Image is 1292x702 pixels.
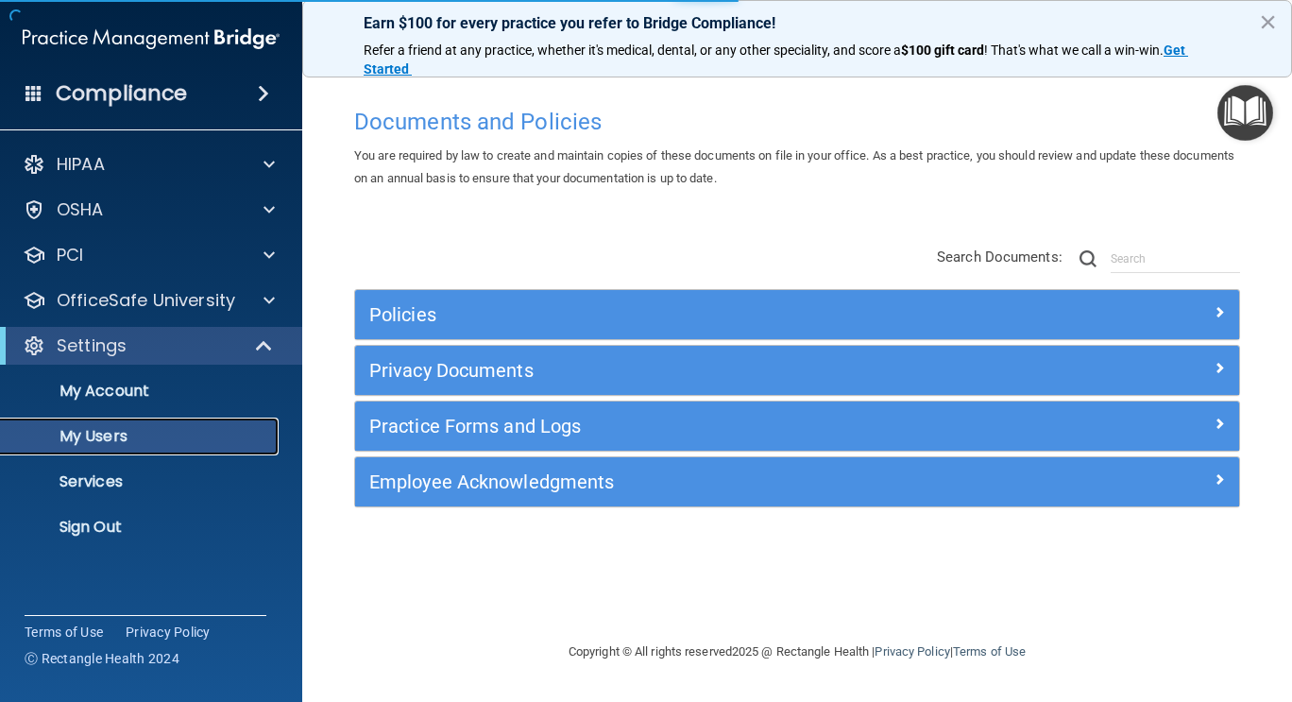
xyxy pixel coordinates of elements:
a: OfficeSafe University [23,289,275,312]
h4: Compliance [56,80,187,107]
p: Services [12,472,270,491]
h5: Privacy Documents [369,360,1004,381]
p: HIPAA [57,153,105,176]
h4: Documents and Policies [354,110,1240,134]
a: Policies [369,300,1225,330]
a: Privacy Policy [126,623,211,642]
p: Sign Out [12,518,270,537]
p: OSHA [57,198,104,221]
button: Close [1259,7,1277,37]
img: ic-search.3b580494.png [1079,250,1096,267]
h5: Practice Forms and Logs [369,416,1004,437]
a: Settings [23,334,274,357]
a: HIPAA [23,153,275,176]
button: Open Resource Center [1217,85,1273,141]
h5: Policies [369,304,1004,325]
span: Refer a friend at any practice, whether it's medical, dental, or any other speciality, and score a [364,43,901,58]
p: PCI [57,244,83,266]
h5: Employee Acknowledgments [369,471,1004,492]
a: OSHA [23,198,275,221]
a: Employee Acknowledgments [369,467,1225,497]
p: Earn $100 for every practice you refer to Bridge Compliance! [364,14,1231,32]
img: PMB logo [23,20,280,58]
a: Terms of Use [25,623,103,642]
a: Privacy Documents [369,355,1225,385]
div: Copyright © All rights reserved 2025 @ Rectangle Health | | [452,622,1142,682]
p: Settings [57,334,127,357]
span: Search Documents: [937,248,1062,265]
span: ! That's what we call a win-win. [984,43,1164,58]
span: You are required by law to create and maintain copies of these documents on file in your office. ... [354,148,1234,185]
strong: $100 gift card [901,43,984,58]
p: OfficeSafe University [57,289,235,312]
a: Privacy Policy [875,644,949,659]
a: Terms of Use [953,644,1026,659]
a: PCI [23,244,275,266]
a: Get Started [364,43,1188,77]
span: Ⓒ Rectangle Health 2024 [25,649,179,668]
p: My Account [12,382,270,401]
input: Search [1111,245,1240,273]
a: Practice Forms and Logs [369,411,1225,441]
p: My Users [12,427,270,446]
